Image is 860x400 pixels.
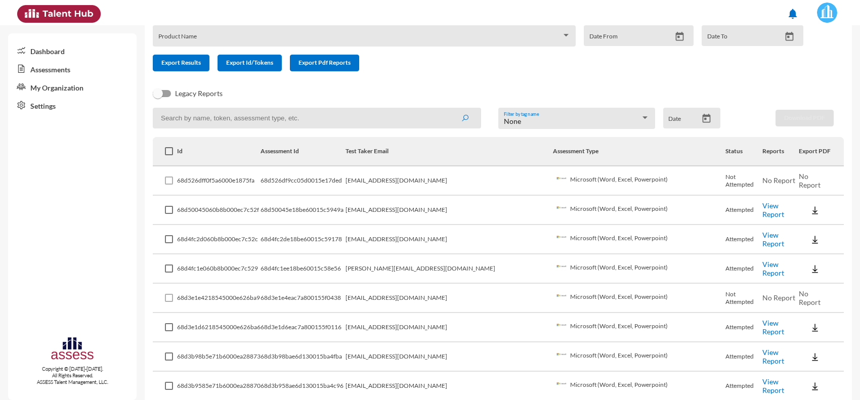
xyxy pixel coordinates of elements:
td: [EMAIL_ADDRESS][DOMAIN_NAME] [346,166,553,196]
td: [EMAIL_ADDRESS][DOMAIN_NAME] [346,313,553,342]
p: Copyright © [DATE]-[DATE]. All Rights Reserved. ASSESS Talent Management, LLC. [8,366,137,385]
span: Export Results [161,59,201,66]
a: Settings [8,96,137,114]
td: Attempted [725,342,762,372]
td: 68d4fc1ee18be60015c58e56 [261,254,346,284]
td: 68d4fc2de18be60015c59178 [261,225,346,254]
td: 68d3b98bae6d130015ba4fba [261,342,346,372]
td: 68d4fc2d060b8b000ec7c52c [177,225,261,254]
td: Microsoft (Word, Excel, Powerpoint) [553,342,726,372]
span: Legacy Reports [175,87,223,100]
td: Attempted [725,254,762,284]
a: Dashboard [8,41,137,60]
td: Microsoft (Word, Excel, Powerpoint) [553,166,726,196]
button: Export Id/Tokens [218,55,282,71]
button: Open calendar [671,31,689,42]
td: 68d3b98b5e71b6000ea28873 [177,342,261,372]
td: Microsoft (Word, Excel, Powerpoint) [553,284,726,313]
a: Assessments [8,60,137,78]
td: Not Attempted [725,166,762,196]
td: 68d50045060b8b000ec7c52f [177,196,261,225]
td: [PERSON_NAME][EMAIL_ADDRESS][DOMAIN_NAME] [346,254,553,284]
a: View Report [762,201,784,218]
a: View Report [762,319,784,336]
td: Not Attempted [725,284,762,313]
td: 68d3e1d6eac7a800155f0116 [261,313,346,342]
span: No Report [762,176,795,185]
th: Reports [762,137,799,166]
td: Microsoft (Word, Excel, Powerpoint) [553,225,726,254]
th: Test Taker Email [346,137,553,166]
td: Microsoft (Word, Excel, Powerpoint) [553,254,726,284]
td: 68d4fc1e060b8b000ec7c529 [177,254,261,284]
td: Attempted [725,313,762,342]
td: 68d526df9cc05d0015e17ded [261,166,346,196]
th: Status [725,137,762,166]
td: 68d3e1d6218545000e626ba6 [177,313,261,342]
button: Export Results [153,55,209,71]
td: 68d50045e18be60015c5949a [261,196,346,225]
span: No Report [762,293,795,302]
a: View Report [762,231,784,248]
img: assesscompany-logo.png [50,336,95,364]
td: [EMAIL_ADDRESS][DOMAIN_NAME] [346,225,553,254]
input: Search by name, token, assessment type, etc. [153,108,481,128]
button: Download PDF [776,110,834,126]
span: None [504,117,521,125]
button: Open calendar [781,31,798,42]
th: Assessment Type [553,137,726,166]
span: No Report [799,289,821,306]
mat-icon: notifications [787,8,799,20]
span: Export Pdf Reports [298,59,351,66]
td: Microsoft (Word, Excel, Powerpoint) [553,313,726,342]
td: [EMAIL_ADDRESS][DOMAIN_NAME] [346,342,553,372]
span: Download PDF [784,114,825,121]
th: Id [177,137,261,166]
a: View Report [762,377,784,394]
button: Open calendar [698,113,715,124]
td: Attempted [725,196,762,225]
a: View Report [762,260,784,277]
td: [EMAIL_ADDRESS][DOMAIN_NAME] [346,196,553,225]
td: 68d526dff0f5a6000e1875fa [177,166,261,196]
td: Microsoft (Word, Excel, Powerpoint) [553,196,726,225]
td: 68d3e1e4eac7a800155f0438 [261,284,346,313]
td: 68d3e1e4218545000e626ba9 [177,284,261,313]
a: My Organization [8,78,137,96]
th: Assessment Id [261,137,346,166]
th: Export PDF [799,137,844,166]
button: Export Pdf Reports [290,55,359,71]
td: [EMAIL_ADDRESS][DOMAIN_NAME] [346,284,553,313]
a: View Report [762,348,784,365]
span: No Report [799,172,821,189]
td: Attempted [725,225,762,254]
span: Export Id/Tokens [226,59,273,66]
